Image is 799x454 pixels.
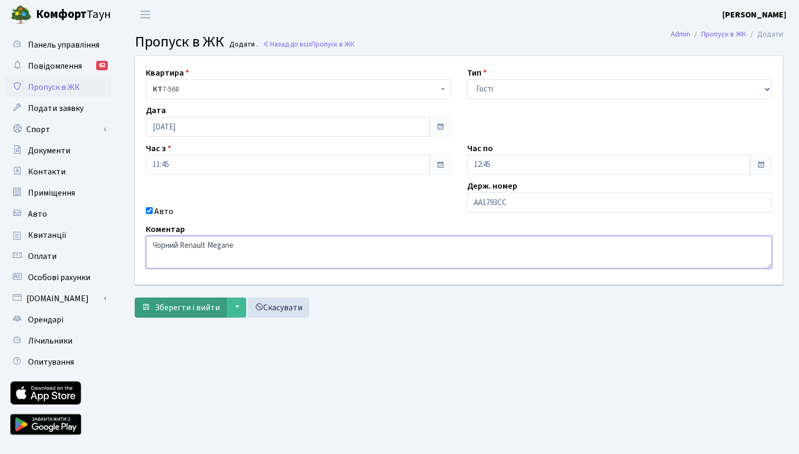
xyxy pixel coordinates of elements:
label: Авто [154,205,173,218]
label: Тип [467,67,487,79]
b: [PERSON_NAME] [722,9,786,21]
b: КТ [153,84,162,95]
li: Додати [746,29,783,40]
a: Лічильники [5,330,111,351]
div: 62 [96,61,108,70]
span: Орендарі [28,314,63,326]
span: Пропуск в ЖК [28,81,80,93]
a: Особові рахунки [5,267,111,288]
a: Авто [5,203,111,225]
label: Коментар [146,223,185,236]
span: Опитування [28,356,74,368]
span: Пропуск в ЖК [311,39,355,49]
span: Приміщення [28,187,75,199]
label: Квартира [146,67,189,79]
span: Подати заявку [28,103,83,114]
a: Контакти [5,161,111,182]
a: Опитування [5,351,111,373]
a: Документи [5,140,111,161]
span: Повідомлення [28,60,82,72]
span: <b>КТ</b>&nbsp;&nbsp;&nbsp;&nbsp;7-568 [146,79,451,99]
label: Держ. номер [467,180,517,192]
b: Комфорт [36,6,87,23]
span: Особові рахунки [28,272,90,283]
button: Переключити навігацію [132,6,159,23]
a: Скасувати [248,298,309,318]
a: Admin [671,29,690,40]
a: [DOMAIN_NAME] [5,288,111,309]
span: <b>КТ</b>&nbsp;&nbsp;&nbsp;&nbsp;7-568 [153,84,438,95]
a: Приміщення [5,182,111,203]
a: Пропуск в ЖК [701,29,746,40]
label: Дата [146,104,166,117]
a: Подати заявку [5,98,111,119]
a: Оплати [5,246,111,267]
nav: breadcrumb [655,23,799,45]
a: Квитанції [5,225,111,246]
label: Час з [146,142,171,155]
span: Авто [28,208,47,220]
span: Панель управління [28,39,99,51]
span: Документи [28,145,70,156]
a: Назад до всіхПропуск в ЖК [263,39,355,49]
small: Додати . [227,40,258,49]
a: Повідомлення62 [5,55,111,77]
label: Час по [467,142,493,155]
img: logo.png [11,4,32,25]
a: Спорт [5,119,111,140]
span: Зберегти і вийти [155,302,220,313]
span: Квитанції [28,229,67,241]
a: Орендарі [5,309,111,330]
span: Пропуск в ЖК [135,31,224,52]
span: Лічильники [28,335,72,347]
span: Таун [36,6,111,24]
input: AA0001AA [467,192,773,212]
a: [PERSON_NAME] [722,8,786,21]
span: Контакти [28,166,66,178]
a: Панель управління [5,34,111,55]
a: Пропуск в ЖК [5,77,111,98]
span: Оплати [28,251,57,262]
button: Зберегти і вийти [135,298,227,318]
